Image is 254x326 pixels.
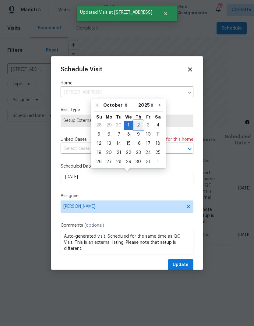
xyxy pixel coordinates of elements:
span: Close [187,66,193,73]
abbr: Thursday [136,115,141,119]
div: 27 [104,158,114,166]
button: Close [156,8,176,20]
div: Fri Oct 17 2025 [143,139,153,148]
div: 4 [153,121,163,129]
div: Wed Oct 15 2025 [124,139,133,148]
div: Fri Oct 10 2025 [143,130,153,139]
div: 8 [124,130,133,139]
div: 5 [94,130,104,139]
div: Thu Oct 23 2025 [133,148,143,157]
div: Sun Oct 05 2025 [94,130,104,139]
div: Tue Oct 07 2025 [114,130,124,139]
div: 29 [124,158,133,166]
div: Sun Sep 28 2025 [94,121,104,130]
div: 1 [124,121,133,129]
div: 10 [143,130,153,139]
div: 30 [133,158,143,166]
div: 3 [143,121,153,129]
div: 1 [153,158,163,166]
span: Schedule Visit [61,66,102,73]
span: [PERSON_NAME] [63,204,183,209]
abbr: Friday [146,115,150,119]
div: 13 [104,139,114,148]
label: Visit Type [61,107,193,113]
div: Tue Oct 14 2025 [114,139,124,148]
div: 25 [153,148,163,157]
abbr: Wednesday [125,115,132,119]
div: 30 [114,121,124,129]
div: 28 [114,158,124,166]
div: 9 [133,130,143,139]
div: 23 [133,148,143,157]
span: Updated Visit at [77,6,156,19]
div: Wed Oct 29 2025 [124,157,133,166]
div: Tue Sep 30 2025 [114,121,124,130]
div: Tue Oct 28 2025 [114,157,124,166]
abbr: Monday [106,115,112,119]
input: M/D/YYYY [61,171,193,183]
div: Sat Oct 04 2025 [153,121,163,130]
button: Go to previous month [93,99,102,111]
div: 26 [94,158,104,166]
div: 15 [124,139,133,148]
label: Comments [61,222,193,229]
textarea: Auto-generated visit. Scheduled for the same time as QC Visit. This is an external listing. Pleas... [61,230,193,254]
button: Update [168,259,193,271]
select: Year [137,101,155,110]
div: Tue Oct 21 2025 [114,148,124,157]
div: Fri Oct 03 2025 [143,121,153,130]
div: 18 [153,139,163,148]
div: 28 [94,121,104,129]
div: 29 [104,121,114,129]
abbr: Saturday [155,115,161,119]
div: Wed Oct 08 2025 [124,130,133,139]
button: Open [185,145,194,153]
div: Sun Oct 12 2025 [94,139,104,148]
div: Sat Oct 25 2025 [153,148,163,157]
div: Mon Oct 20 2025 [104,148,114,157]
div: 6 [104,130,114,139]
div: Thu Oct 02 2025 [133,121,143,130]
span: Linked Cases [61,136,87,143]
div: Sat Oct 11 2025 [153,130,163,139]
div: 14 [114,139,124,148]
div: Sat Nov 01 2025 [153,157,163,166]
abbr: Sunday [96,115,102,119]
input: Enter in an address [61,88,184,97]
select: Month [102,101,137,110]
div: Sun Oct 19 2025 [94,148,104,157]
span: (optional) [84,223,104,228]
div: 2 [133,121,143,129]
div: Thu Oct 30 2025 [133,157,143,166]
label: Scheduled Date [61,163,193,169]
div: Mon Oct 27 2025 [104,157,114,166]
div: 19 [94,148,104,157]
span: Setup External Listing [63,118,191,124]
div: 20 [104,148,114,157]
div: Mon Oct 06 2025 [104,130,114,139]
div: Mon Oct 13 2025 [104,139,114,148]
div: Fri Oct 31 2025 [143,157,153,166]
div: 11 [153,130,163,139]
div: Thu Oct 16 2025 [133,139,143,148]
div: 21 [114,148,124,157]
div: 7 [114,130,124,139]
div: 17 [143,139,153,148]
div: 22 [124,148,133,157]
div: 12 [94,139,104,148]
abbr: Tuesday [116,115,122,119]
div: 16 [133,139,143,148]
div: Fri Oct 24 2025 [143,148,153,157]
label: Home [61,80,193,86]
button: Go to next month [155,99,164,111]
div: Sun Oct 26 2025 [94,157,104,166]
span: Update [173,261,189,269]
div: Wed Oct 01 2025 [124,121,133,130]
div: Thu Oct 09 2025 [133,130,143,139]
input: Select cases [61,144,176,154]
div: Sat Oct 18 2025 [153,139,163,148]
div: Mon Sep 29 2025 [104,121,114,130]
div: 24 [143,148,153,157]
div: Wed Oct 22 2025 [124,148,133,157]
label: Assignee [61,193,193,199]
